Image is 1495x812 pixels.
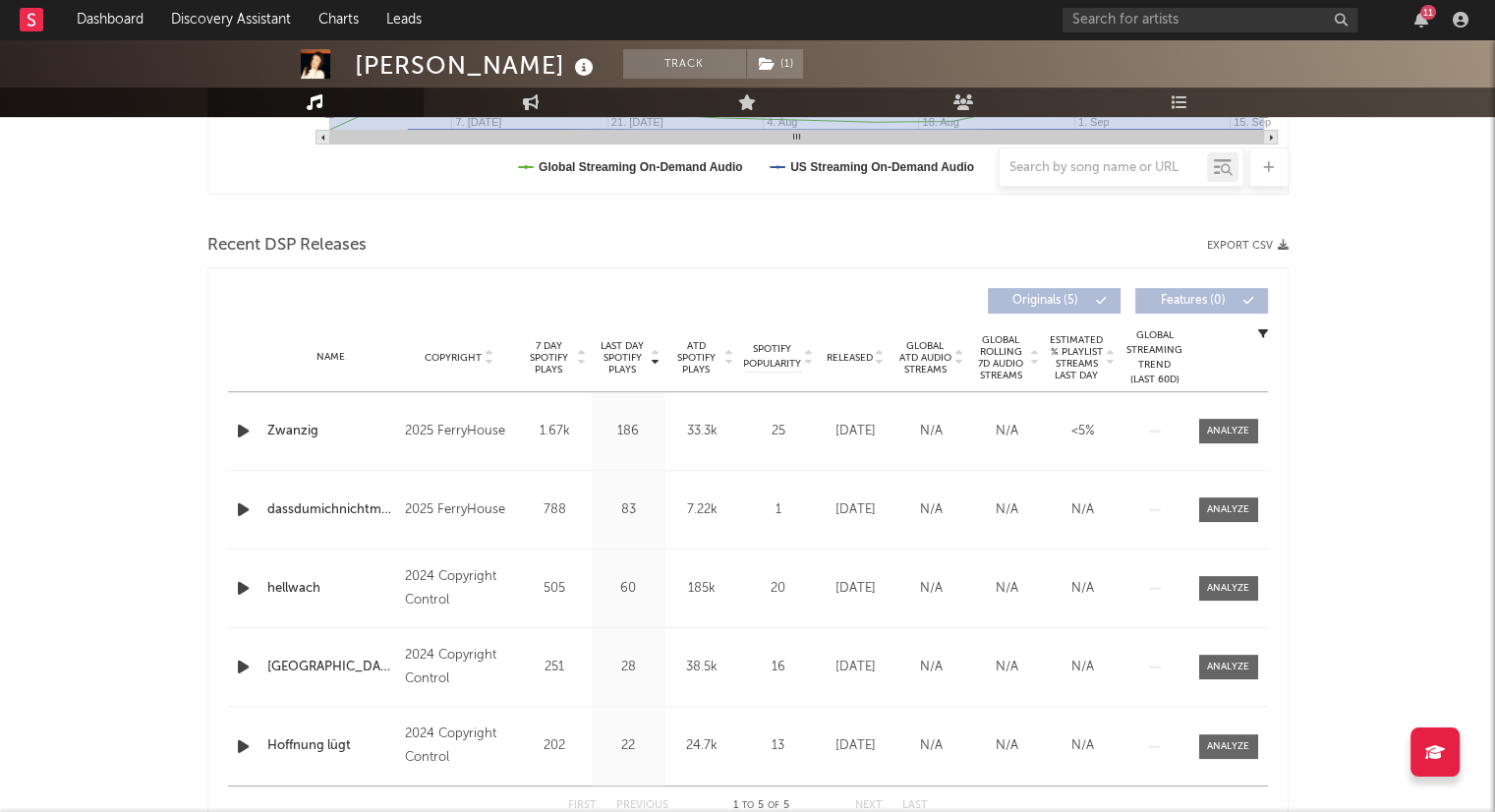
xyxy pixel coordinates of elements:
[855,800,883,811] button: Next
[1414,12,1428,28] button: 11
[425,352,482,364] span: Copyright
[523,422,587,441] div: 1.67k
[898,658,964,677] div: N/A
[1050,500,1116,520] div: N/A
[1420,5,1436,20] div: 11
[898,500,964,520] div: N/A
[597,422,661,441] div: 186
[1001,295,1091,307] span: Originals ( 5 )
[744,658,813,677] div: 16
[974,658,1040,677] div: N/A
[1000,160,1207,176] input: Search by song name or URL
[267,658,396,677] a: [GEOGRAPHIC_DATA]
[523,736,587,756] div: 202
[623,49,746,79] button: Track
[523,340,575,376] span: 7 Day Spotify Plays
[898,422,964,441] div: N/A
[267,350,396,365] div: Name
[523,579,587,599] div: 505
[974,579,1040,599] div: N/A
[267,579,396,599] a: hellwach
[523,500,587,520] div: 788
[405,723,512,770] div: 2024 Copyright Control
[405,565,512,612] div: 2024 Copyright Control
[898,736,964,756] div: N/A
[207,234,367,258] span: Recent DSP Releases
[670,658,734,677] div: 38.5k
[267,422,396,441] a: Zwanzig
[744,422,813,441] div: 25
[405,644,512,691] div: 2024 Copyright Control
[974,334,1028,381] span: Global Rolling 7D Audio Streams
[744,579,813,599] div: 20
[405,420,512,443] div: 2025 FerryHouse
[898,340,952,376] span: Global ATD Audio Streams
[1050,334,1104,381] span: Estimated % Playlist Streams Last Day
[405,498,512,522] div: 2025 FerryHouse
[1050,658,1116,677] div: N/A
[670,579,734,599] div: 185k
[616,800,668,811] button: Previous
[1148,295,1238,307] span: Features ( 0 )
[827,352,873,364] span: Released
[902,800,928,811] button: Last
[267,736,396,756] a: Hoffnung lügt
[670,422,734,441] div: 33.3k
[355,49,599,82] div: [PERSON_NAME]
[823,658,889,677] div: [DATE]
[742,801,754,810] span: to
[1063,8,1357,32] input: Search for artists
[988,288,1121,314] button: Originals(5)
[823,422,889,441] div: [DATE]
[823,500,889,520] div: [DATE]
[768,801,779,810] span: of
[974,422,1040,441] div: N/A
[744,736,813,756] div: 13
[898,579,964,599] div: N/A
[974,500,1040,520] div: N/A
[597,340,649,376] span: Last Day Spotify Plays
[744,500,813,520] div: 1
[1050,736,1116,756] div: N/A
[823,736,889,756] div: [DATE]
[823,579,889,599] div: [DATE]
[1050,422,1116,441] div: <5%
[597,736,661,756] div: 22
[597,500,661,520] div: 83
[670,340,722,376] span: ATD Spotify Plays
[974,736,1040,756] div: N/A
[1234,116,1271,128] text: 15. Sep
[1050,579,1116,599] div: N/A
[743,342,801,372] span: Spotify Popularity
[597,579,661,599] div: 60
[670,736,734,756] div: 24.7k
[597,658,661,677] div: 28
[267,500,396,520] a: dassdumichnichtmehrwillst
[746,49,804,79] span: ( 1 )
[670,500,734,520] div: 7.22k
[747,49,803,79] button: (1)
[1135,288,1268,314] button: Features(0)
[1207,240,1289,252] button: Export CSV
[1125,328,1184,387] div: Global Streaming Trend (Last 60D)
[523,658,587,677] div: 251
[568,800,597,811] button: First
